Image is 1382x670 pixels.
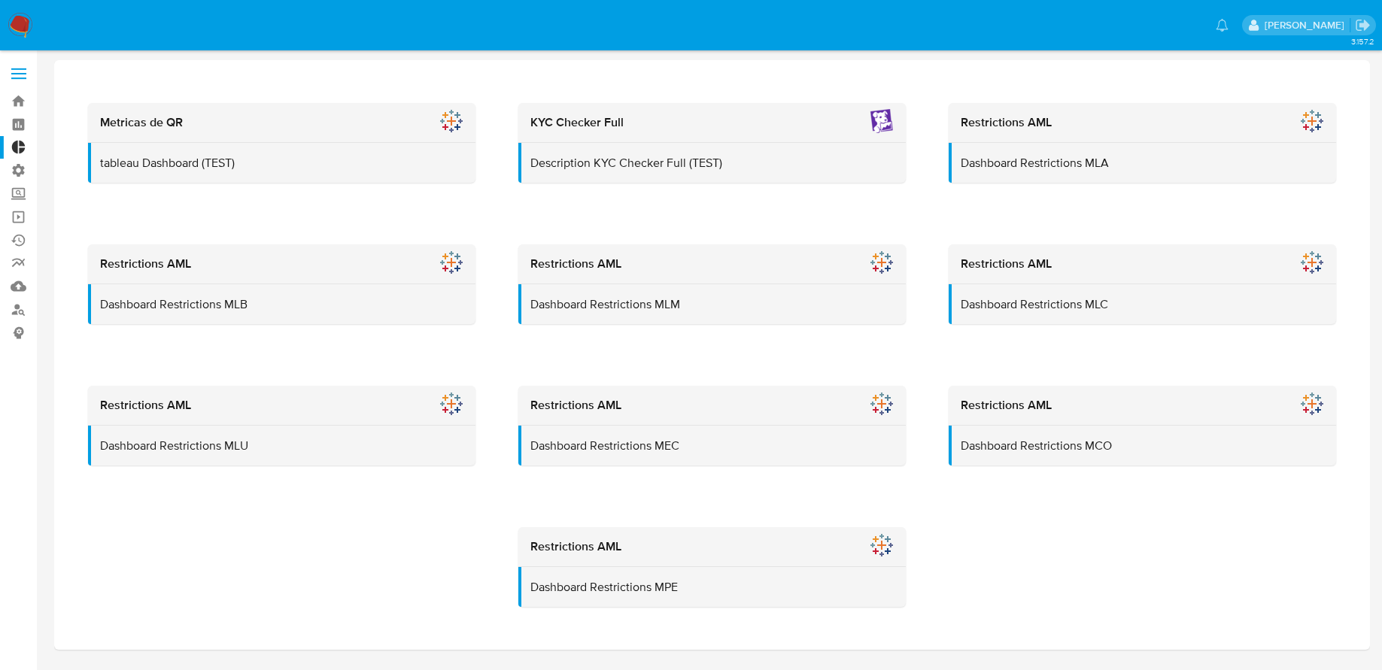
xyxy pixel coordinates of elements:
[530,155,894,171] p: Description KYC Checker Full (TEST)
[530,256,894,271] h2: Restrictions AML
[100,155,463,171] p: tableau Dashboard (TEST)
[961,296,1324,313] p: Dashboard Restrictions MLC
[961,115,1324,130] h2: Restrictions AML
[530,296,894,313] p: Dashboard Restrictions MLM
[100,398,463,413] h2: Restrictions AML
[870,392,894,416] img: Restrictions AML
[1300,392,1324,416] img: Restrictions AML
[961,398,1324,413] h2: Restrictions AML
[100,115,463,130] h2: Metricas de QR
[530,115,894,130] h2: KYC Checker Full
[870,533,894,557] img: Restrictions AML
[1300,250,1324,274] img: Restrictions AML
[870,250,894,274] img: Restrictions AML
[530,579,894,596] p: Dashboard Restrictions MPE
[530,398,894,413] h2: Restrictions AML
[961,256,1324,271] h2: Restrictions AML
[530,539,894,554] h2: Restrictions AML
[439,250,463,274] img: Restrictions AML
[961,155,1324,171] p: Dashboard Restrictions MLA
[439,392,463,416] img: Restrictions AML
[1300,109,1324,133] img: Restrictions AML
[1265,18,1350,32] p: fabricio.bottalo@mercadolibre.com
[530,438,894,454] p: Dashboard Restrictions MEC
[1355,17,1371,33] a: Salir
[870,109,894,133] img: KYC Checker Full
[100,296,463,313] p: Dashboard Restrictions MLB
[439,109,463,133] img: Metricas de QR
[100,256,463,271] h2: Restrictions AML
[1216,19,1229,32] a: Notificaciones
[961,438,1324,454] p: Dashboard Restrictions MCO
[100,438,463,454] p: Dashboard Restrictions MLU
